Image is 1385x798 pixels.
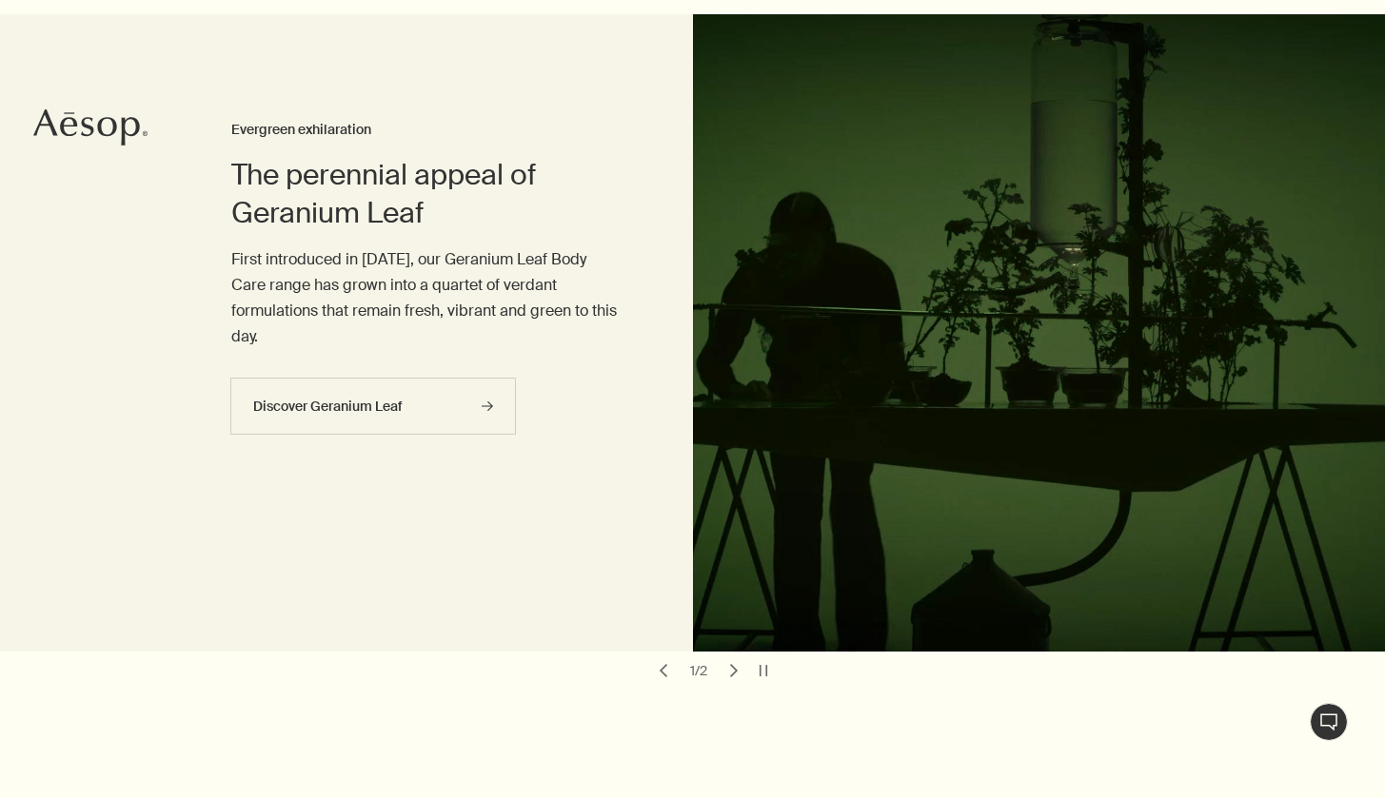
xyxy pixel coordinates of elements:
div: 1 / 2 [684,662,713,679]
a: Discover Geranium Leaf [230,378,516,435]
button: pause [750,657,777,684]
p: First introduced in [DATE], our Geranium Leaf Body Care range has grown into a quartet of verdant... [231,246,617,350]
button: Live Assistance [1310,703,1348,741]
h2: The perennial appeal of Geranium Leaf [231,156,617,232]
button: previous slide [650,657,677,684]
a: Aesop [33,108,148,151]
svg: Aesop [33,108,148,146]
button: next slide [721,657,747,684]
h3: Evergreen exhilaration [231,119,617,142]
